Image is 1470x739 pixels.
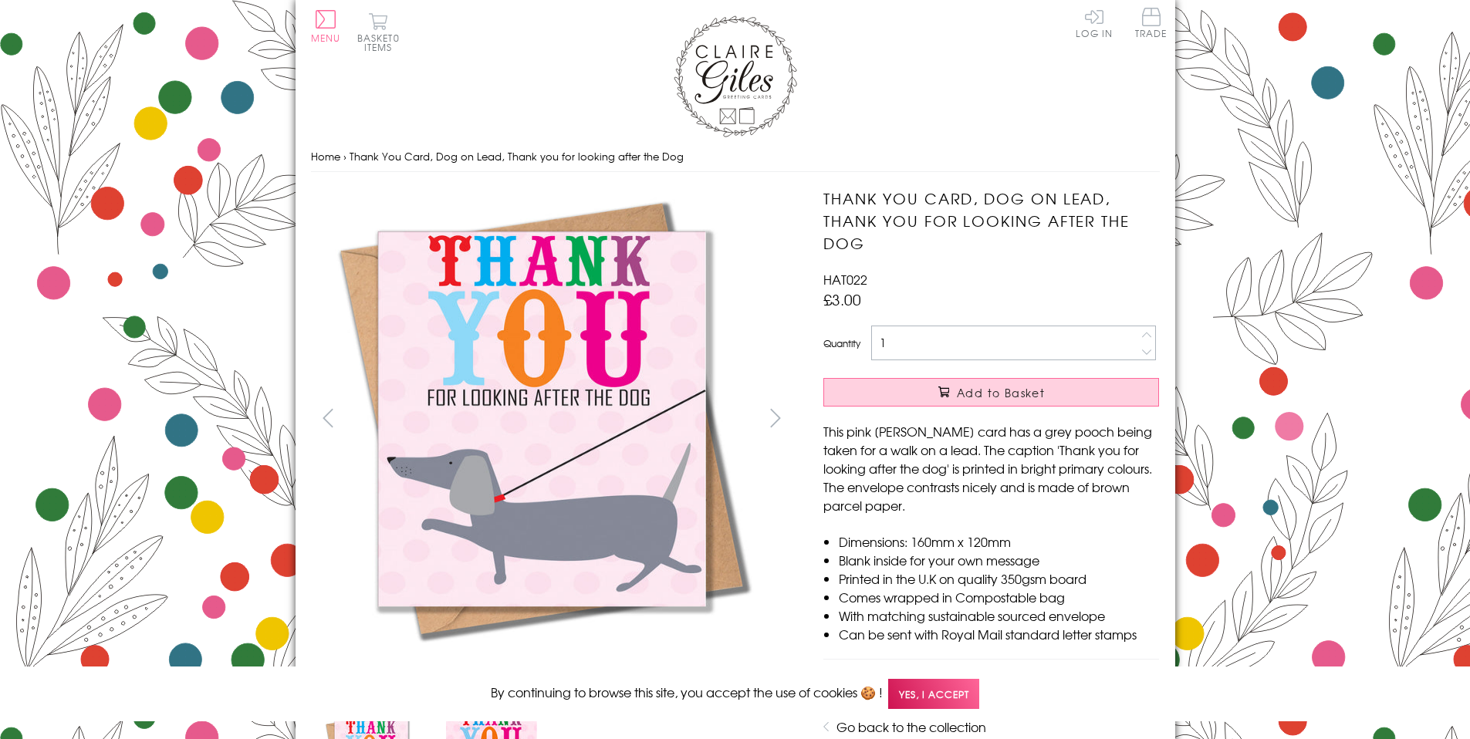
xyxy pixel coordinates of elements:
li: Blank inside for your own message [839,551,1159,569]
nav: breadcrumbs [311,141,1160,173]
li: Printed in the U.K on quality 350gsm board [839,569,1159,588]
label: Quantity [823,336,860,350]
h1: Thank You Card, Dog on Lead, Thank you for looking after the Dog [823,187,1159,254]
img: Thank You Card, Dog on Lead, Thank you for looking after the Dog [311,187,774,650]
span: HAT022 [823,270,867,289]
span: Add to Basket [957,385,1045,400]
li: With matching sustainable sourced envelope [839,606,1159,625]
span: £3.00 [823,289,861,310]
span: 0 items [364,31,400,54]
a: Trade [1135,8,1168,41]
a: Log In [1076,8,1113,38]
button: Menu [311,10,341,42]
button: next [758,400,792,435]
span: › [343,149,346,164]
li: Can be sent with Royal Mail standard letter stamps [839,625,1159,643]
span: Yes, I accept [888,679,979,709]
button: Add to Basket [823,378,1159,407]
span: Thank You Card, Dog on Lead, Thank you for looking after the Dog [350,149,684,164]
p: This pink [PERSON_NAME] card has a grey pooch being taken for a walk on a lead. The caption 'Than... [823,422,1159,515]
li: Comes wrapped in Compostable bag [839,588,1159,606]
button: Basket0 items [357,12,400,52]
li: Dimensions: 160mm x 120mm [839,532,1159,551]
a: Home [311,149,340,164]
img: Claire Giles Greetings Cards [674,15,797,137]
a: Go back to the collection [836,717,986,736]
span: Trade [1135,8,1168,38]
button: prev [311,400,346,435]
span: Menu [311,31,341,45]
